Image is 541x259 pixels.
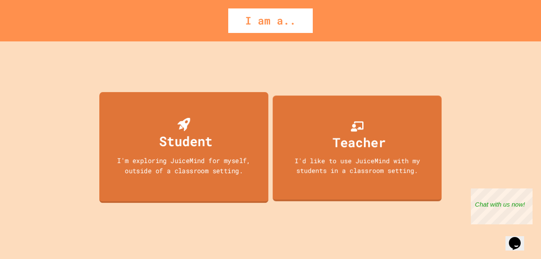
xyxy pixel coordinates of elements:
div: I'm exploring JuiceMind for myself, outside of a classroom setting. [108,155,260,175]
div: Teacher [333,133,386,152]
div: Student [159,131,213,151]
div: I'd like to use JuiceMind with my students in a classroom setting. [281,156,433,175]
iframe: chat widget [471,188,533,224]
div: I am a.. [228,8,313,33]
iframe: chat widget [505,225,533,251]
